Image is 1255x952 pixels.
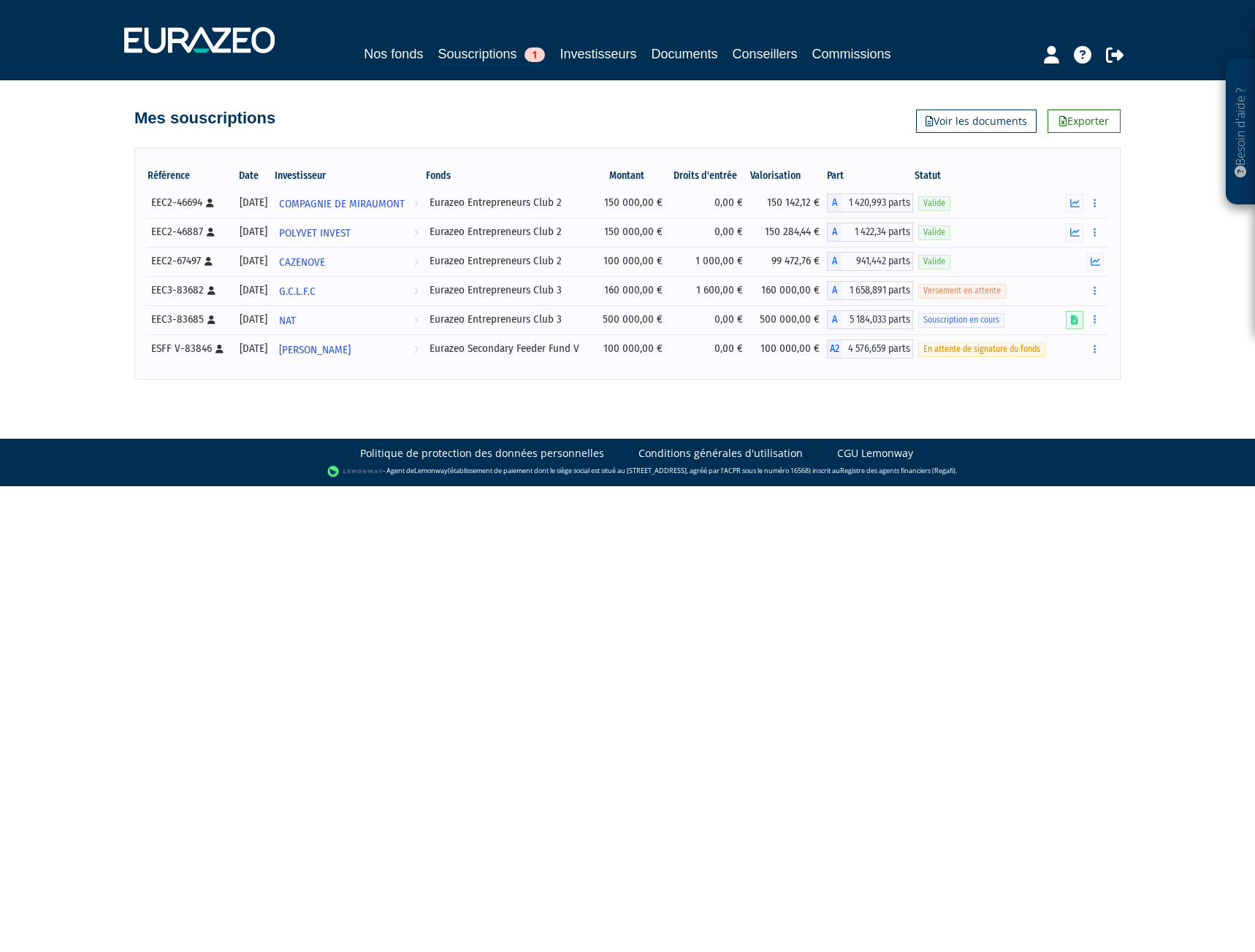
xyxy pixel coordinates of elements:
[413,191,419,218] i: Voir l'investisseur
[430,341,589,356] div: Eurazeo Secondary Feeder Fund V
[430,283,589,298] div: Eurazeo Entrepreneurs Club 3
[827,223,913,242] div: A - Eurazeo Entrepreneurs Club 2
[593,164,670,188] th: Montant
[239,195,269,210] div: [DATE]
[273,164,424,188] th: Investisseur
[151,224,229,239] div: EEC2-46887
[918,284,1006,298] span: Versement en attente
[593,218,670,247] td: 150 000,00 €
[733,44,798,64] a: Conseillers
[151,283,229,298] div: EEC3-83682
[430,195,589,210] div: Eurazeo Entrepreneurs Club 2
[438,44,545,66] a: Souscriptions1
[750,305,827,334] td: 500 000,00 €
[918,196,950,210] span: Valide
[842,310,913,329] span: 5 184,033 parts
[827,193,842,212] span: A
[670,188,750,218] td: 0,00 €
[913,164,1058,188] th: Statut
[593,334,670,364] td: 100 000,00 €
[827,193,913,212] div: A - Eurazeo Entrepreneurs Club 2
[750,218,827,247] td: 150 284,44 €
[239,224,269,239] div: [DATE]
[327,464,384,479] img: logo-lemonway.png
[273,276,424,305] a: G.C.L.F.C
[842,193,913,212] span: 1 420,993 parts
[424,164,594,188] th: Fonds
[842,252,913,271] span: 941,442 parts
[279,337,351,364] span: [PERSON_NAME]
[750,334,827,364] td: 100 000,00 €
[414,467,448,476] a: Lemonway
[273,218,424,247] a: POLYVET INVEST
[273,247,424,276] a: CAZENOVE
[413,278,419,305] i: Voir l'investisseur
[670,218,750,247] td: 0,00 €
[15,464,1240,479] div: - Agent de (établissement de paiement dont le siège social est situé au [STREET_ADDRESS], agréé p...
[1232,66,1249,198] p: Besoin d'aide ?
[918,255,950,269] span: Valide
[279,307,296,334] span: NAT
[916,110,1037,133] a: Voir les documents
[670,276,750,305] td: 1 600,00 €
[670,247,750,276] td: 1 000,00 €
[840,467,955,476] a: Registre des agents financiers (Regafi)
[837,446,913,461] a: CGU Lemonway
[124,27,275,53] img: 1732889491-logotype_eurazeo_blanc_rvb.png
[360,446,604,461] a: Politique de protection des données personnelles
[827,310,842,329] span: A
[593,188,670,218] td: 150 000,00 €
[239,253,269,269] div: [DATE]
[827,252,913,271] div: A - Eurazeo Entrepreneurs Club 2
[827,281,913,300] div: A - Eurazeo Entrepreneurs Club 3
[670,164,750,188] th: Droits d'entrée
[842,281,913,300] span: 1 658,891 parts
[827,164,913,188] th: Part
[207,228,215,237] i: [Français] Personne physique
[215,345,224,353] i: [Français] Personne physique
[206,199,214,207] i: [Français] Personne physique
[918,313,1004,327] span: Souscription en cours
[239,312,269,327] div: [DATE]
[638,446,803,461] a: Conditions générales d'utilisation
[1048,110,1121,133] a: Exporter
[273,334,424,364] a: [PERSON_NAME]
[827,339,913,358] div: A2 - Eurazeo Secondary Feeder Fund V
[430,224,589,239] div: Eurazeo Entrepreneurs Club 2
[151,195,229,210] div: EEC2-46694
[524,47,545,62] span: 1
[827,252,842,271] span: A
[151,312,229,327] div: EEC3-83685
[273,188,424,218] a: COMPAGNIE DE MIRAUMONT
[827,339,842,358] span: A2
[750,276,827,305] td: 160 000,00 €
[593,305,670,334] td: 500 000,00 €
[239,283,269,298] div: [DATE]
[413,337,419,364] i: Voir l'investisseur
[750,247,827,276] td: 99 472,76 €
[413,307,419,334] i: Voir l'investisseur
[670,305,750,334] td: 0,00 €
[413,220,419,247] i: Voir l'investisseur
[593,247,670,276] td: 100 000,00 €
[279,278,316,305] span: G.C.L.F.C
[364,44,423,64] a: Nos fonds
[827,223,842,242] span: A
[279,191,405,218] span: COMPAGNIE DE MIRAUMONT
[560,44,636,64] a: Investisseurs
[593,276,670,305] td: 160 000,00 €
[151,341,229,356] div: ESFF V-83846
[812,44,891,64] a: Commissions
[750,164,827,188] th: Valorisation
[207,315,215,324] i: [Français] Personne physique
[279,220,351,247] span: POLYVET INVEST
[146,164,234,188] th: Référence
[670,334,750,364] td: 0,00 €
[750,188,827,218] td: 150 142,12 €
[652,44,718,64] a: Documents
[134,110,275,127] h4: Mes souscriptions
[842,223,913,242] span: 1 422,34 parts
[827,281,842,300] span: A
[430,312,589,327] div: Eurazeo Entrepreneurs Club 3
[842,339,913,358] span: 4 576,659 parts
